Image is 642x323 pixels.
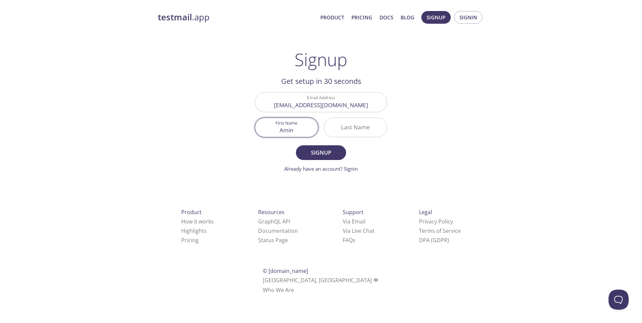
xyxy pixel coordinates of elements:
a: Pricing [351,13,372,22]
a: GraphQL API [258,218,290,225]
h2: Get setup in 30 seconds [255,75,387,87]
a: FAQ [343,236,355,244]
a: Documentation [258,227,298,234]
a: Via Live Chat [343,227,374,234]
button: Signin [454,11,483,24]
a: Already have an account? Signin [284,165,358,172]
span: Legal [419,208,432,216]
a: Product [320,13,344,22]
span: Signup [427,13,445,22]
span: Signup [303,148,339,157]
a: How it works [181,218,214,225]
a: Privacy Policy [419,218,453,225]
span: [GEOGRAPHIC_DATA], [GEOGRAPHIC_DATA] [263,277,380,284]
a: Highlights [181,227,207,234]
span: Product [181,208,202,216]
h1: Signup [295,49,347,69]
a: Blog [401,13,414,22]
button: Signup [296,145,346,160]
a: Terms of Service [419,227,461,234]
button: Signup [421,11,451,24]
span: Signin [459,13,477,22]
a: Via Email [343,218,365,225]
a: Pricing [181,236,199,244]
span: Resources [258,208,285,216]
span: Support [343,208,363,216]
a: DPA (GDPR) [419,236,449,244]
a: Who We Are [263,286,294,294]
a: testmail.app [158,12,315,23]
iframe: Help Scout Beacon - Open [609,290,629,310]
span: s [353,236,355,244]
a: Docs [380,13,393,22]
span: © [DOMAIN_NAME] [263,267,308,275]
a: Status Page [258,236,288,244]
strong: testmail [158,11,192,23]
